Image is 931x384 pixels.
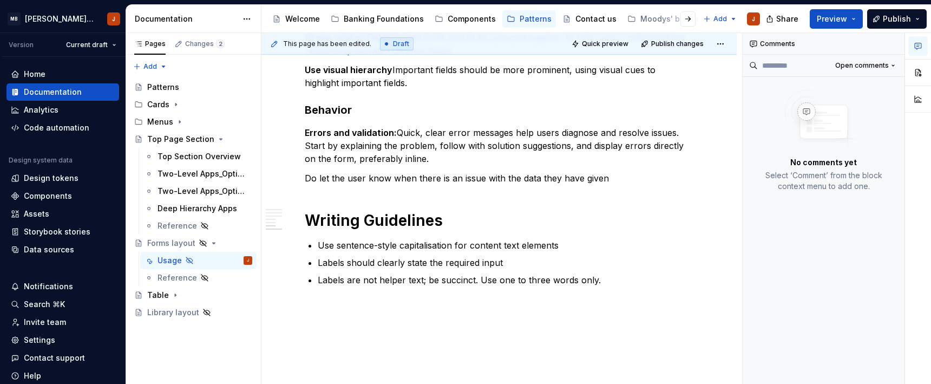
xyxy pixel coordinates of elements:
div: Settings [24,335,55,346]
span: Current draft [66,41,108,49]
p: Labels are not helper text; be succinct. Use one to three words only. [318,274,693,287]
p: Important fields should be more prominent, using visual cues to highlight important fields. [305,63,693,89]
div: Reference [158,272,197,283]
a: Components [430,10,500,28]
a: Two-Level Apps_Option 1 [140,165,257,183]
a: Top Page Section [130,131,257,148]
div: Usage [158,255,182,266]
div: Forms layout [147,238,195,249]
a: Data sources [6,241,119,258]
a: Contact us [558,10,621,28]
button: MB[PERSON_NAME] Banking Fusion Design SystemJ [2,7,123,30]
div: J [112,15,115,23]
span: Add [713,15,727,23]
button: Publish [867,9,927,29]
div: Design tokens [24,173,78,184]
button: Add [700,11,740,27]
a: Library layout [130,304,257,321]
strong: Errors and validation: [305,127,397,138]
a: Table [130,287,257,304]
div: Documentation [135,14,237,24]
div: Components [448,14,496,24]
div: Banking Foundations [344,14,424,24]
button: Quick preview [568,36,633,51]
button: Share [760,9,805,29]
a: Top Section Overview [140,148,257,165]
a: Analytics [6,101,119,119]
div: Page tree [130,79,257,321]
a: Banking Foundations [326,10,428,28]
a: Deep Hierarchy Apps [140,200,257,217]
div: Menus [147,116,173,127]
div: Page tree [268,8,698,30]
div: Code automation [24,122,89,133]
div: Deep Hierarchy Apps [158,203,237,214]
button: Search ⌘K [6,296,119,313]
span: Open comments [835,61,889,70]
div: [PERSON_NAME] Banking Fusion Design System [25,14,94,24]
div: Top Section Overview [158,151,241,162]
span: 2 [216,40,225,48]
a: Design tokens [6,170,119,187]
div: Components [24,191,72,201]
div: Welcome [285,14,320,24]
div: Storybook stories [24,226,90,237]
div: Cards [130,96,257,113]
div: Patterns [520,14,552,24]
div: Contact us [575,14,617,24]
div: Home [24,69,45,80]
a: Patterns [502,10,556,28]
button: Notifications [6,278,119,295]
a: Two-Level Apps_Option 2 [140,183,257,200]
div: Notifications [24,281,73,292]
button: Current draft [61,37,121,53]
a: Settings [6,331,119,349]
button: Preview [810,9,863,29]
p: Labels should clearly state the required input [318,256,693,269]
div: Pages [134,40,166,48]
a: Forms layout [130,235,257,252]
button: Add [130,59,171,74]
h3: Behavior [305,102,693,118]
div: Patterns [147,82,179,93]
div: MB [8,12,21,25]
span: Preview [817,14,847,24]
a: Code automation [6,119,119,136]
div: Moodys' banking template [640,14,730,24]
div: Help [24,370,41,381]
a: Reference [140,269,257,287]
div: Invite team [24,317,66,328]
div: Assets [24,209,49,219]
a: Reference [140,217,257,235]
span: Publish changes [651,40,704,48]
span: Draft [393,40,409,48]
a: Patterns [130,79,257,96]
a: Documentation [6,83,119,101]
div: Table [147,290,169,301]
a: UsageJ [140,252,257,269]
div: Two-Level Apps_Option 1 [158,168,247,179]
button: Open comments [830,58,900,73]
div: Menus [130,113,257,131]
a: Welcome [268,10,324,28]
a: Components [6,187,119,205]
div: Two-Level Apps_Option 2 [158,186,247,197]
a: Assets [6,205,119,223]
span: Add [143,62,157,71]
div: Top Page Section [147,134,214,145]
div: Comments [743,33,904,55]
div: Data sources [24,244,74,255]
span: Publish [883,14,911,24]
p: Select ‘Comment’ from the block context menu to add one. [756,170,891,192]
p: Use sentence-style capitalisation for content text elements [318,239,693,252]
a: Moodys' banking template [623,10,746,28]
p: Do let the user know when there is an issue with the data they have given [305,172,693,185]
div: Version [9,41,34,49]
div: Reference [158,220,197,231]
a: Invite team [6,314,119,331]
h1: Writing Guidelines [305,211,693,230]
div: Documentation [24,87,82,97]
p: Quick, clear error messages help users diagnose and resolve issues. Start by explaining the probl... [305,126,693,165]
div: Library layout [147,307,199,318]
p: No comments yet [790,157,857,168]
